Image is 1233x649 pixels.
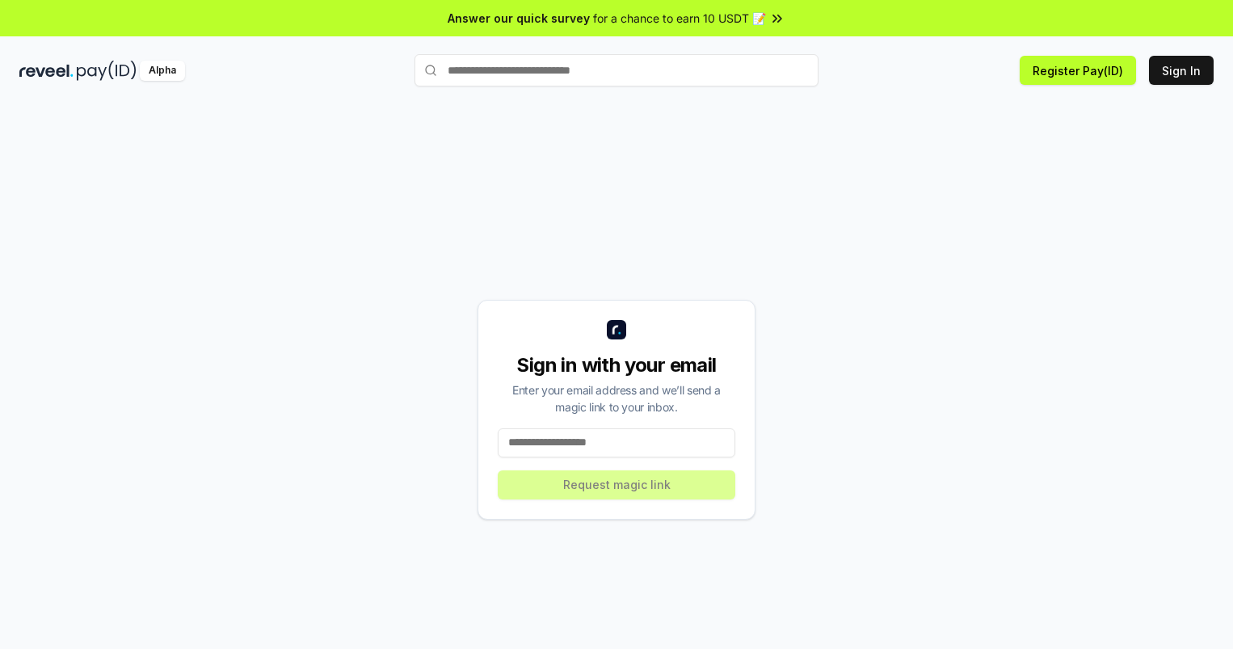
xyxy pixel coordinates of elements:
img: logo_small [607,320,626,339]
button: Sign In [1149,56,1214,85]
button: Register Pay(ID) [1020,56,1136,85]
div: Enter your email address and we’ll send a magic link to your inbox. [498,381,735,415]
span: for a chance to earn 10 USDT 📝 [593,10,766,27]
img: pay_id [77,61,137,81]
span: Answer our quick survey [448,10,590,27]
div: Sign in with your email [498,352,735,378]
img: reveel_dark [19,61,74,81]
div: Alpha [140,61,185,81]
